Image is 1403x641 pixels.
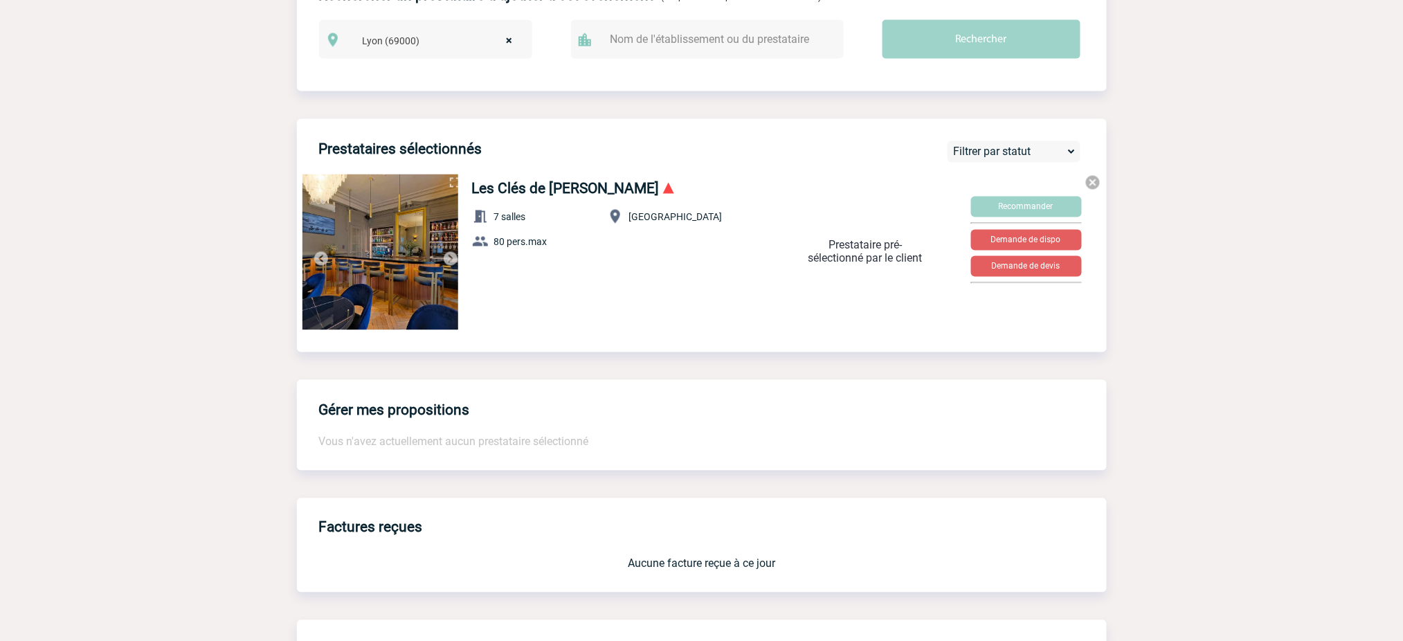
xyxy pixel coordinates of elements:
[494,212,526,223] span: 7 salles
[472,181,660,197] a: Les Clés de [PERSON_NAME]
[506,31,512,51] span: ×
[804,239,927,265] p: Prestataire pré-sélectionné par le client
[494,237,547,248] span: 80 pers.max
[319,402,470,419] h4: Gérer mes propositions
[663,183,674,194] span: Risque très élevé
[319,141,482,158] h4: Prestataires sélectionnés
[1085,174,1101,194] a: Vous êtes sur le point de supprimer ce prestataire de votre sélection. Souhaitez-vous confirmer c...
[882,20,1080,59] input: Rechercher
[971,256,1082,277] button: Demande de devis
[629,212,723,223] span: [GEOGRAPHIC_DATA]
[319,557,1085,570] p: Aucune facture reçue à ce jour
[971,230,1082,251] button: Demande de dispo
[319,435,1085,449] p: Vous n'avez actuellement aucun prestataire sélectionné
[356,31,526,51] span: Lyon (69000)
[607,208,624,225] img: baseline_location_on_white_24dp-b.png
[319,509,1107,546] h3: Factures reçues
[302,174,458,330] img: 1.jpg
[607,29,822,49] input: Nom de l'établissement ou du prestataire
[971,197,1082,217] button: Recommander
